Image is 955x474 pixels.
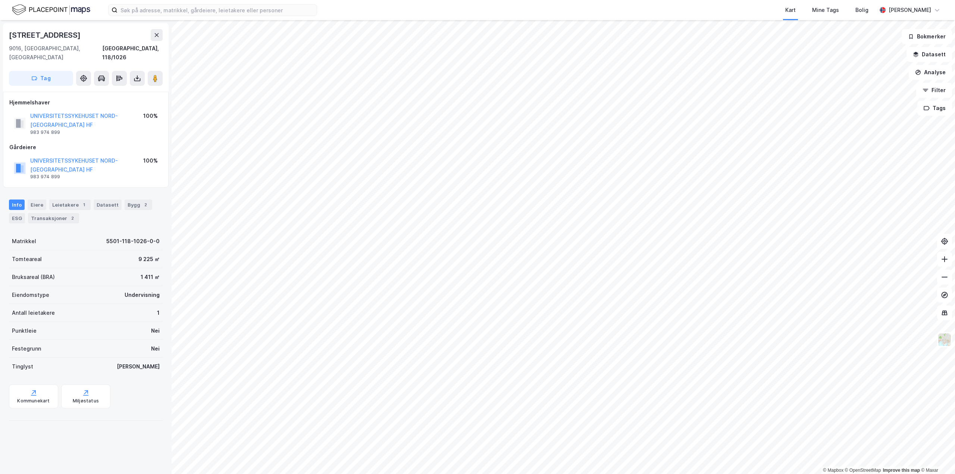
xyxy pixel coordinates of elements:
[9,213,25,223] div: ESG
[9,71,73,86] button: Tag
[143,112,158,120] div: 100%
[917,101,952,116] button: Tags
[12,3,90,16] img: logo.f888ab2527a4732fd821a326f86c7f29.svg
[138,255,160,264] div: 9 225 ㎡
[918,438,955,474] div: Kontrollprogram for chat
[157,308,160,317] div: 1
[785,6,796,15] div: Kart
[812,6,839,15] div: Mine Tags
[12,326,37,335] div: Punktleie
[69,214,76,222] div: 2
[151,326,160,335] div: Nei
[118,4,317,16] input: Søk på adresse, matrikkel, gårdeiere, leietakere eller personer
[125,200,152,210] div: Bygg
[9,143,162,152] div: Gårdeiere
[823,468,843,473] a: Mapbox
[143,156,158,165] div: 100%
[918,438,955,474] iframe: Chat Widget
[12,273,55,282] div: Bruksareal (BRA)
[30,129,60,135] div: 983 974 899
[916,83,952,98] button: Filter
[883,468,920,473] a: Improve this map
[12,237,36,246] div: Matrikkel
[117,362,160,371] div: [PERSON_NAME]
[907,47,952,62] button: Datasett
[845,468,881,473] a: OpenStreetMap
[94,200,122,210] div: Datasett
[937,333,952,347] img: Z
[49,200,91,210] div: Leietakere
[73,398,99,404] div: Miljøstatus
[9,29,82,41] div: [STREET_ADDRESS]
[28,213,79,223] div: Transaksjoner
[30,174,60,180] div: 983 974 899
[12,344,41,353] div: Festegrunn
[9,200,25,210] div: Info
[80,201,88,208] div: 1
[889,6,931,15] div: [PERSON_NAME]
[9,98,162,107] div: Hjemmelshaver
[142,201,149,208] div: 2
[141,273,160,282] div: 1 411 ㎡
[17,398,50,404] div: Kommunekart
[855,6,868,15] div: Bolig
[151,344,160,353] div: Nei
[125,291,160,299] div: Undervisning
[9,44,102,62] div: 9016, [GEOGRAPHIC_DATA], [GEOGRAPHIC_DATA]
[106,237,160,246] div: 5501-118-1026-0-0
[12,308,55,317] div: Antall leietakere
[12,291,49,299] div: Eiendomstype
[12,362,33,371] div: Tinglyst
[909,65,952,80] button: Analyse
[12,255,42,264] div: Tomteareal
[102,44,163,62] div: [GEOGRAPHIC_DATA], 118/1026
[902,29,952,44] button: Bokmerker
[28,200,46,210] div: Eiere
